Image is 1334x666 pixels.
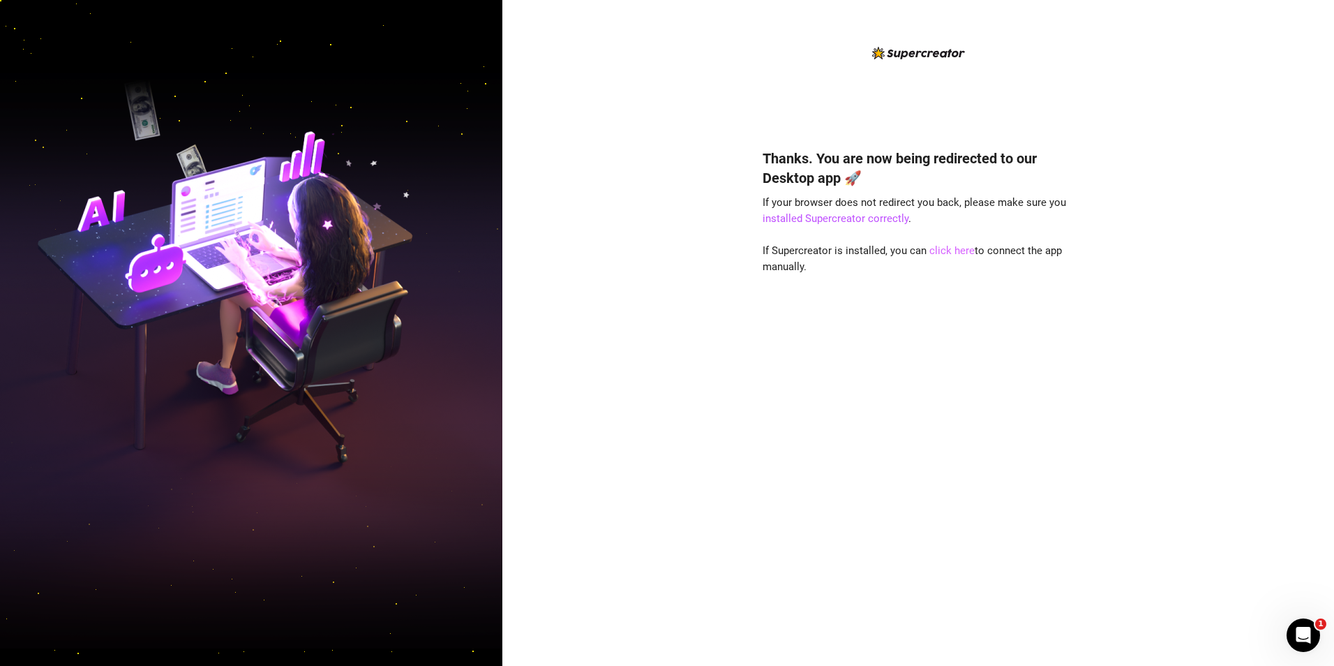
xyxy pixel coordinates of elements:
a: click here [929,244,975,257]
iframe: Intercom live chat [1287,619,1320,652]
span: If Supercreator is installed, you can to connect the app manually. [763,244,1062,274]
span: 1 [1315,619,1326,630]
a: installed Supercreator correctly [763,212,908,225]
h4: Thanks. You are now being redirected to our Desktop app 🚀 [763,149,1074,188]
img: logo-BBDzfeDw.svg [872,47,965,59]
span: If your browser does not redirect you back, please make sure you . [763,196,1066,225]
